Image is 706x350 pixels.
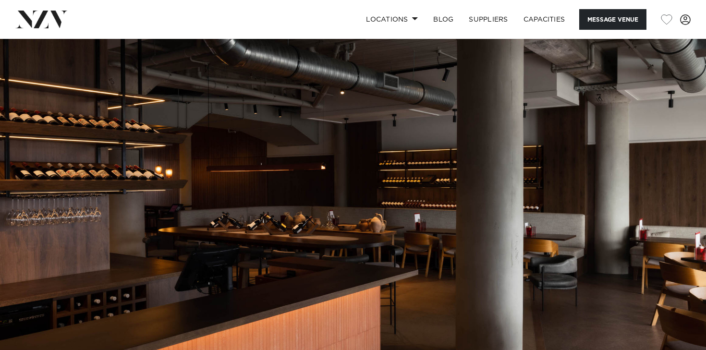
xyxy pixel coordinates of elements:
a: BLOG [426,9,461,30]
button: Message Venue [579,9,646,30]
a: Locations [358,9,426,30]
a: SUPPLIERS [461,9,515,30]
img: nzv-logo.png [15,11,68,28]
a: Capacities [516,9,573,30]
